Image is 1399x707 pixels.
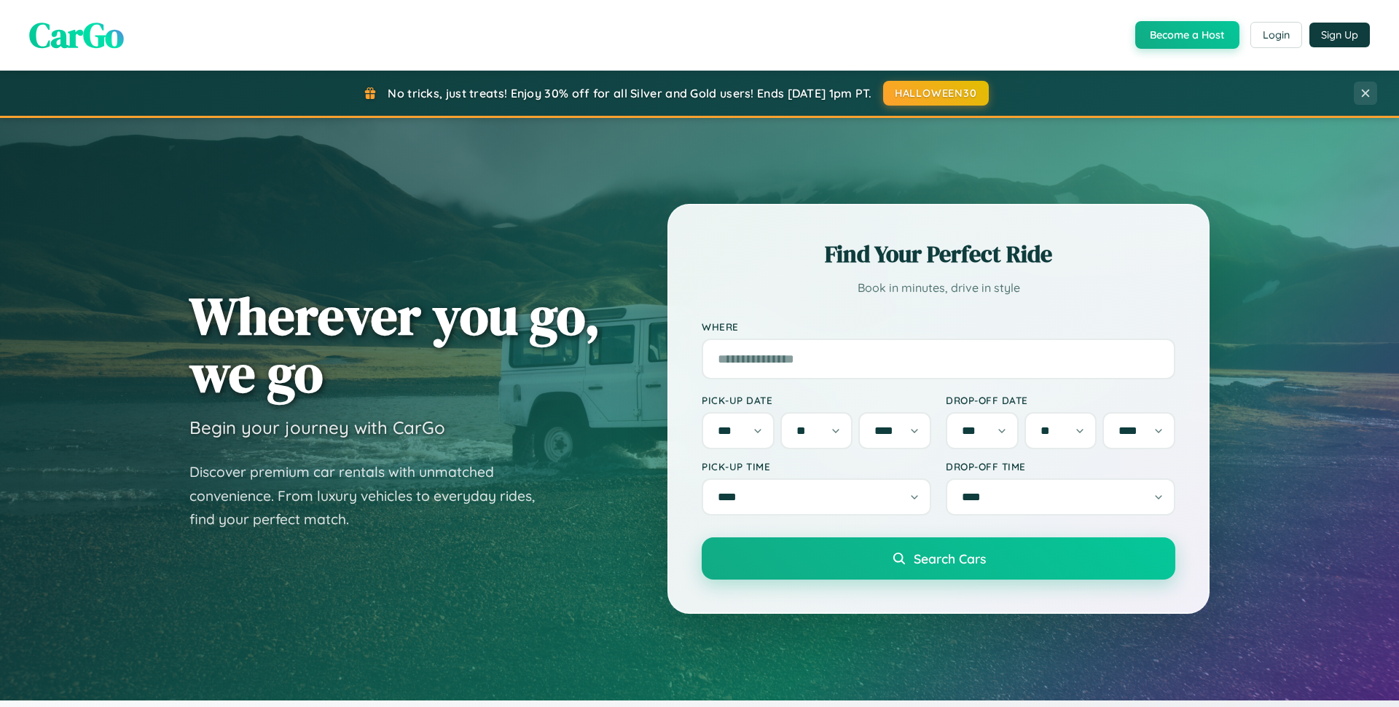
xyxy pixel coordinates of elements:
[702,320,1175,333] label: Where
[702,537,1175,580] button: Search Cars
[702,460,931,473] label: Pick-up Time
[1250,22,1302,48] button: Login
[702,238,1175,270] h2: Find Your Perfect Ride
[914,550,986,566] span: Search Cars
[388,86,871,100] span: No tricks, just treats! Enjoy 30% off for all Silver and Gold users! Ends [DATE] 1pm PT.
[189,416,445,438] h3: Begin your journey with CarGo
[1309,23,1370,47] button: Sign Up
[189,287,600,402] h1: Wherever you go, we go
[702,394,931,406] label: Pick-up Date
[1135,21,1239,49] button: Become a Host
[189,460,554,532] p: Discover premium car rentals with unmatched convenience. From luxury vehicles to everyday rides, ...
[29,11,124,59] span: CarGo
[946,460,1175,473] label: Drop-off Time
[946,394,1175,406] label: Drop-off Date
[702,277,1175,299] p: Book in minutes, drive in style
[883,81,989,106] button: HALLOWEEN30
